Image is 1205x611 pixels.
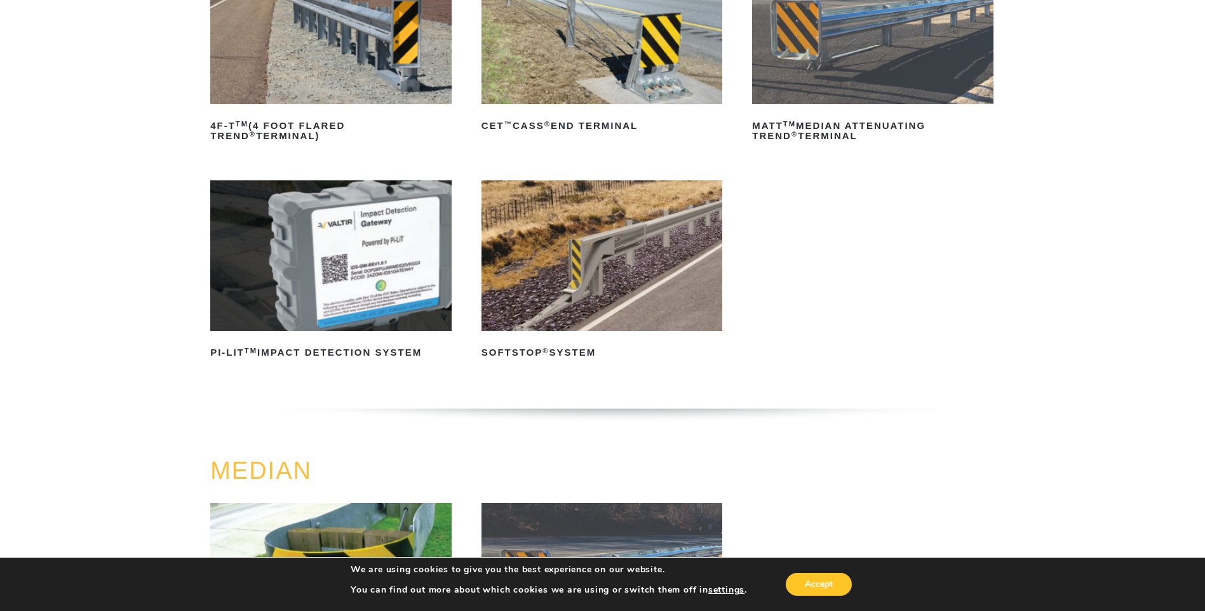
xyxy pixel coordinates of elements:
a: PI-LITTMImpact Detection System [210,180,452,363]
sup: ® [250,130,256,138]
sup: ® [791,130,798,138]
sup: ® [542,347,549,354]
a: MEDIAN [210,457,312,484]
p: You can find out more about which cookies we are using or switch them off in . [351,584,747,596]
sup: ® [544,120,551,128]
h2: MATT Median Attenuating TREND Terminal [752,116,993,146]
h2: 4F-T (4 Foot Flared TREND Terminal) [210,116,452,146]
sup: ™ [504,120,513,128]
button: settings [708,584,744,596]
h2: CET CASS End Terminal [481,116,723,136]
p: We are using cookies to give you the best experience on our website. [351,564,747,575]
a: SoftStop®System [481,180,723,363]
sup: TM [245,347,257,354]
img: SoftStop System End Terminal [481,180,723,331]
h2: SoftStop System [481,342,723,363]
sup: TM [236,120,248,128]
button: Accept [786,573,852,596]
sup: TM [783,120,796,128]
h2: PI-LIT Impact Detection System [210,342,452,363]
